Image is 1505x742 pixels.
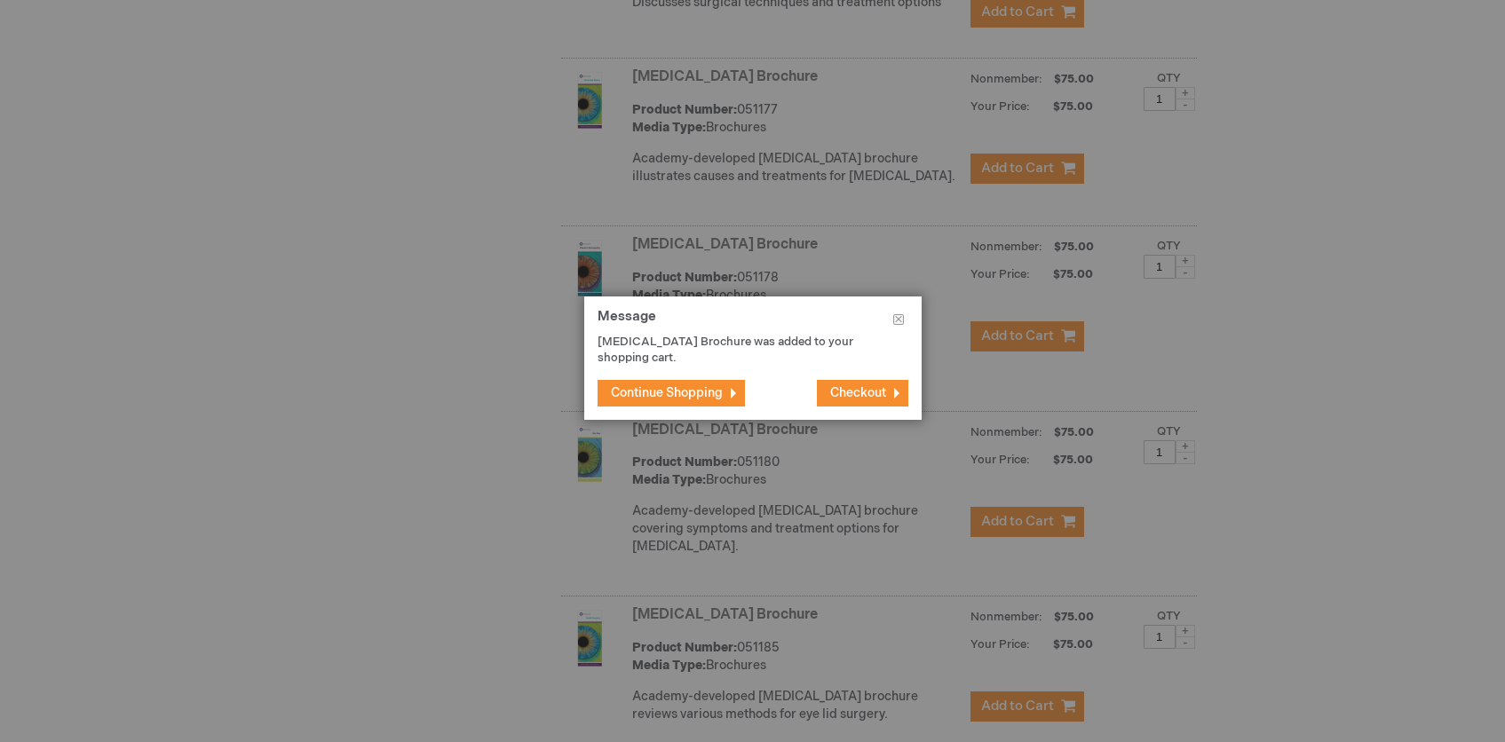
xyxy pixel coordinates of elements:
[598,380,745,407] button: Continue Shopping
[598,334,882,367] p: [MEDICAL_DATA] Brochure was added to your shopping cart.
[611,385,723,400] span: Continue Shopping
[598,310,908,334] h1: Message
[830,385,886,400] span: Checkout
[817,380,908,407] button: Checkout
